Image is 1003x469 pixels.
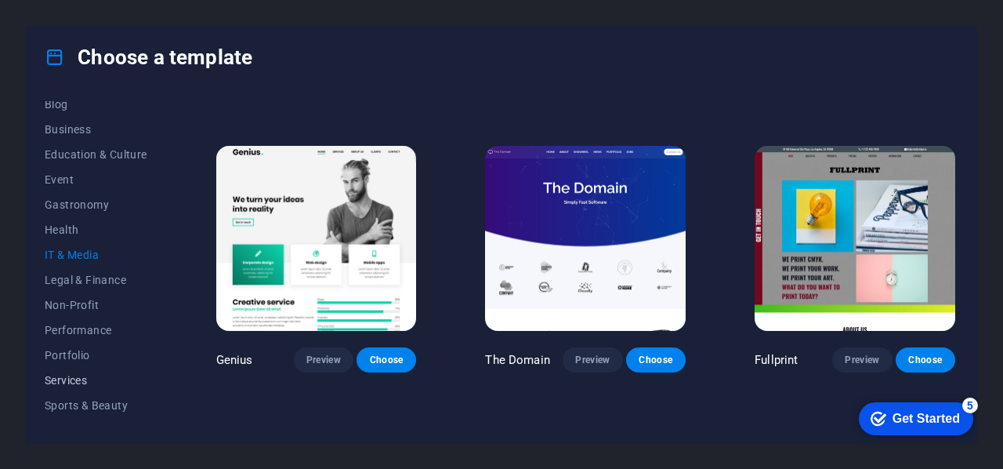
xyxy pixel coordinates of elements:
[369,354,404,366] span: Choose
[116,3,132,19] div: 5
[45,267,147,293] button: Legal & Finance
[45,293,147,318] button: Non-Profit
[45,45,252,70] h4: Choose a template
[45,368,147,393] button: Services
[908,354,943,366] span: Choose
[45,173,147,186] span: Event
[755,352,798,368] p: Fullprint
[45,123,147,136] span: Business
[832,347,892,373] button: Preview
[45,299,147,311] span: Non-Profit
[45,318,147,343] button: Performance
[485,352,549,368] p: The Domain
[45,374,147,387] span: Services
[575,354,610,366] span: Preview
[45,249,147,261] span: IT & Media
[45,324,147,336] span: Performance
[46,17,114,31] div: Get Started
[45,418,147,443] button: Trades
[845,354,879,366] span: Preview
[45,343,147,368] button: Portfolio
[45,349,147,362] span: Portfolio
[45,167,147,192] button: Event
[357,347,416,373] button: Choose
[216,352,253,368] p: Genius
[755,146,955,331] img: Fullprint
[294,347,353,373] button: Preview
[45,399,147,412] span: Sports & Beauty
[45,242,147,267] button: IT & Media
[626,347,686,373] button: Choose
[45,198,147,211] span: Gastronomy
[45,98,147,111] span: Blog
[639,354,673,366] span: Choose
[485,146,686,331] img: The Domain
[45,92,147,117] button: Blog
[216,146,417,331] img: Genius
[306,354,341,366] span: Preview
[45,117,147,142] button: Business
[45,142,147,167] button: Education & Culture
[563,347,622,373] button: Preview
[13,8,127,41] div: Get Started 5 items remaining, 0% complete
[45,274,147,286] span: Legal & Finance
[45,224,147,236] span: Health
[45,192,147,217] button: Gastronomy
[45,393,147,418] button: Sports & Beauty
[45,148,147,161] span: Education & Culture
[45,217,147,242] button: Health
[896,347,955,373] button: Choose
